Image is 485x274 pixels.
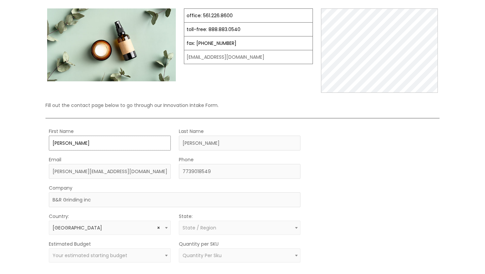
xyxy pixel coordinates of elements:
label: Estimated Budget [49,240,91,248]
input: Company Name [49,192,301,207]
span: United States [49,221,171,235]
label: Company [49,184,72,192]
label: Quantity per SKU [179,240,219,248]
label: State: [179,212,193,221]
td: [EMAIL_ADDRESS][DOMAIN_NAME] [184,50,313,64]
label: First Name [49,127,74,136]
a: fax: [PHONE_NUMBER] [187,40,236,47]
input: Enter Your Phone Number [179,164,301,179]
img: Contact page image for private label skincare manufacturer Cosmetic solutions shows a skin care b... [47,8,176,81]
label: Last Name [179,127,204,136]
span: Your estimated starting budget [53,252,127,259]
label: Email [49,155,61,164]
a: office: 561.226.8600 [187,12,233,19]
input: First Name [49,136,171,150]
span: State / Region [183,224,216,231]
span: Remove all items [157,225,160,231]
input: Enter Your Email [49,164,171,179]
input: Last Name [179,136,301,150]
label: Phone [179,155,194,164]
span: United States [53,225,167,231]
label: Country: [49,212,69,221]
p: Fill out the contact page below to go through our Innovation Intake Form. [45,101,440,110]
span: Quantity Per Sku [183,252,222,259]
a: toll-free: 888.883.0540 [187,26,240,33]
